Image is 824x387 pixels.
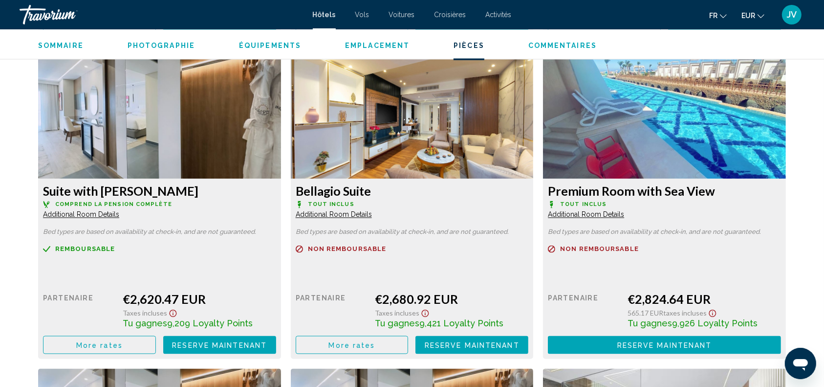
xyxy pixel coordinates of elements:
[43,210,119,218] span: Additional Room Details
[123,318,167,328] span: Tu gagnes
[43,245,276,252] a: Remboursable
[548,228,781,235] p: Bed types are based on availability at check-in, and are not guaranteed.
[454,42,484,49] span: Pièces
[419,306,431,318] button: Show Taxes and Fees disclaimer
[43,183,276,198] h3: Suite with [PERSON_NAME]
[434,11,466,19] a: Croisières
[128,42,195,49] span: Photographie
[291,56,534,179] img: d58dec71-a61b-4363-bcce-b67b6dfd2a87.jpeg
[419,318,503,328] span: 9,421 Loyalty Points
[20,5,303,24] a: Travorium
[172,341,267,349] span: Reserve maintenant
[709,12,717,20] span: fr
[355,11,369,19] a: Vols
[628,292,781,306] div: €2,824.64 EUR
[709,8,727,23] button: Change language
[296,336,409,354] button: More rates
[375,318,419,328] span: Tu gagnes
[329,341,375,349] span: More rates
[38,41,84,50] button: Sommaire
[296,292,368,328] div: Partenaire
[560,201,607,207] span: Tout inclus
[548,336,781,354] button: Reserve maintenant
[38,56,281,179] img: f9251b9d-f6b8-4a59-947d-e86b38bc95cd.jpeg
[663,309,707,317] span: Taxes incluses
[308,246,387,252] span: Non remboursable
[38,42,84,49] span: Sommaire
[548,183,781,198] h3: Premium Room with Sea View
[779,4,804,25] button: User Menu
[528,42,597,49] span: Commentaires
[454,41,484,50] button: Pièces
[123,309,167,317] span: Taxes incluses
[55,201,172,207] span: Comprend la pension complète
[345,42,410,49] span: Emplacement
[672,318,758,328] span: 9,926 Loyalty Points
[415,336,528,354] button: Reserve maintenant
[296,210,372,218] span: Additional Room Details
[486,11,512,19] a: Activités
[239,41,301,50] button: Équipements
[375,309,419,317] span: Taxes incluses
[55,246,115,252] span: Remboursable
[239,42,301,49] span: Équipements
[560,246,639,252] span: Non remboursable
[167,318,253,328] span: 9,209 Loyalty Points
[785,348,816,379] iframe: Bouton de lancement de la fenêtre de messagerie
[296,228,529,235] p: Bed types are based on availability at check-in, and are not guaranteed.
[548,210,624,218] span: Additional Room Details
[628,309,663,317] span: 565.17 EUR
[543,56,786,179] img: 8ccfd3f8-c8ed-42f4-b873-98e975949962.jpeg
[163,336,276,354] button: Reserve maintenant
[787,10,797,20] span: JV
[528,41,597,50] button: Commentaires
[296,183,529,198] h3: Bellagio Suite
[43,292,115,328] div: Partenaire
[741,8,764,23] button: Change currency
[313,11,336,19] a: Hôtels
[43,336,156,354] button: More rates
[628,318,672,328] span: Tu gagnes
[389,11,415,19] a: Voitures
[308,201,354,207] span: Tout inclus
[617,341,712,349] span: Reserve maintenant
[375,292,528,306] div: €2,680.92 EUR
[76,341,123,349] span: More rates
[43,228,276,235] p: Bed types are based on availability at check-in, and are not guaranteed.
[167,306,179,318] button: Show Taxes and Fees disclaimer
[741,12,755,20] span: EUR
[123,292,276,306] div: €2,620.47 EUR
[425,341,520,349] span: Reserve maintenant
[707,306,718,318] button: Show Taxes and Fees disclaimer
[345,41,410,50] button: Emplacement
[548,292,620,328] div: Partenaire
[128,41,195,50] button: Photographie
